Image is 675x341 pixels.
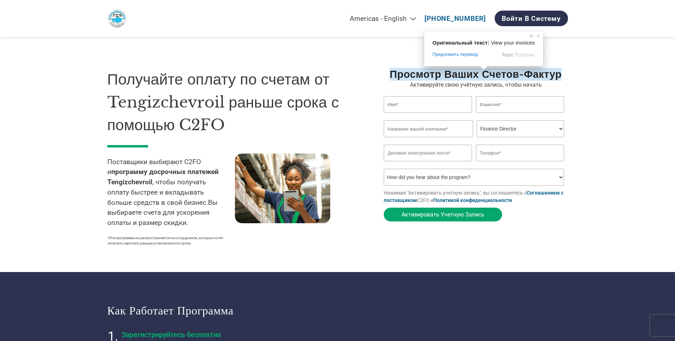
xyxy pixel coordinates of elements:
ya-tr-span: Получайте оплату по счетам от Tengizchevroil раньше срока с помощью C2FO [107,70,339,134]
ya-tr-span: Указанный Адрес электронной почты [384,162,447,166]
ya-tr-span: Неверное имя или слишком длинное имя [384,114,452,117]
input: Фамилия* [476,96,564,113]
img: Тенгизшевройл [107,9,127,28]
ya-tr-span: Активировать Учетную Запись [401,211,484,218]
ya-tr-span: Указанный Номер Телефона [476,162,523,166]
ya-tr-span: Зарегистрируйтесь бесплатно [122,330,221,339]
ya-tr-span: Как работает программа [107,304,234,318]
input: Название вашей компании* [384,120,473,137]
a: Войти в систему [495,11,568,26]
ya-tr-span: программу досрочных платежей Tengizchevroil [107,168,219,186]
ya-tr-span: Неверное название компании или слишком длинное название компании [384,138,506,142]
select: Должность /Роль [477,120,564,137]
input: Неверный формат электронной почты [384,145,472,161]
ya-tr-span: Нажимая "Активировать учетную запись", вы соглашаетесь с [384,190,527,196]
ya-tr-span: Просмотр ваших счетов-фактур [390,68,562,81]
button: Активировать Учетную Запись [384,208,502,221]
a: [PHONE_NUMBER] [424,15,486,23]
ya-tr-span: Активируйте свою учётную запись, чтобы начать [410,81,542,88]
span: View your invoices [491,40,535,46]
span: Предложить перевод [433,51,478,58]
ya-tr-span: , чтобы получать оплату быстрее и вкладывать больше средств в свой бизнес. [107,178,208,207]
ya-tr-span: Войти в систему [502,15,561,23]
ya-tr-span: Неверная фамилия или слишком длинная фамилия [476,114,561,117]
input: Телефон* [476,145,564,161]
img: работник цепочки поставок [235,154,330,223]
ya-tr-span: Вы выбираете счета для ускорения оплаты и размер скидки. [107,198,218,227]
ya-tr-span: *Эта программа не распространяется на сотрудников, которые хотят получить зарплату раньше установ... [107,236,223,245]
a: Политикой конфиденциальности [433,197,512,203]
ya-tr-span: C2FO и [417,197,433,203]
ya-tr-span: Поставщики выбирают C2FO и [107,158,201,176]
span: Оригинальный текст: [433,40,490,46]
